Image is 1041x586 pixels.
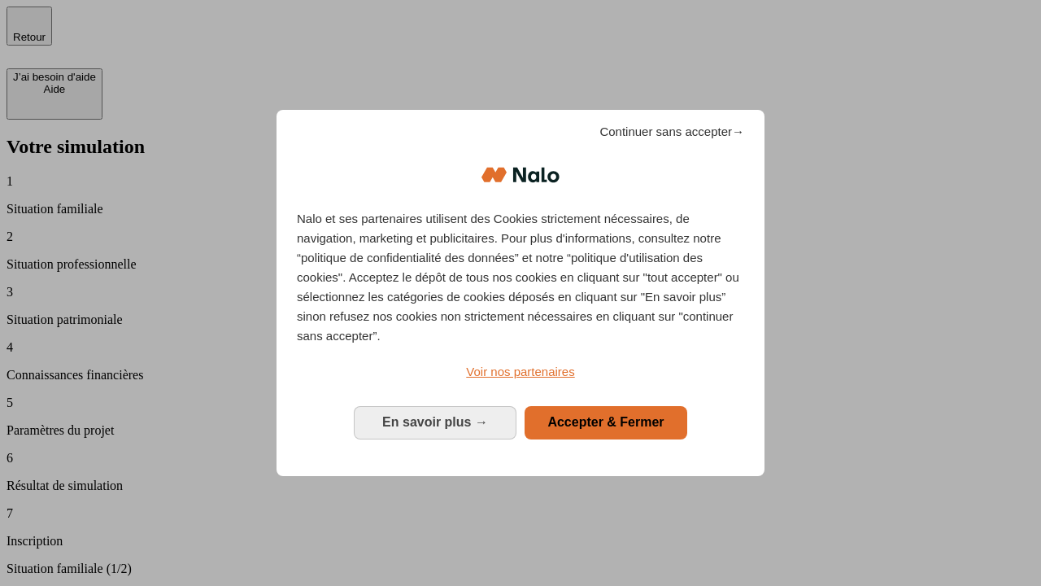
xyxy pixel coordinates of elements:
div: Bienvenue chez Nalo Gestion du consentement [277,110,764,475]
span: Accepter & Fermer [547,415,664,429]
a: Voir nos partenaires [297,362,744,382]
p: Nalo et ses partenaires utilisent des Cookies strictement nécessaires, de navigation, marketing e... [297,209,744,346]
button: En savoir plus: Configurer vos consentements [354,406,516,439]
span: En savoir plus → [382,415,488,429]
img: Logo [481,151,560,199]
button: Accepter & Fermer: Accepter notre traitement des données et fermer [525,406,687,439]
span: Continuer sans accepter→ [599,122,744,142]
span: Voir nos partenaires [466,365,574,378]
